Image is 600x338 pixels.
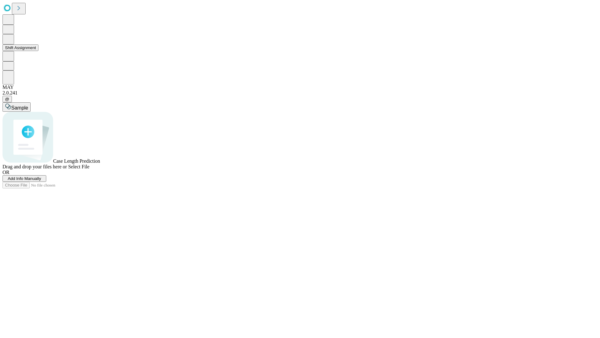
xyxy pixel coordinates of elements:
[2,164,67,169] span: Drag and drop your files here or
[53,158,100,164] span: Case Length Prediction
[2,102,31,112] button: Sample
[2,84,597,90] div: MAY
[11,105,28,110] span: Sample
[8,176,41,181] span: Add Info Manually
[2,44,38,51] button: Shift Assignment
[2,90,597,96] div: 2.0.241
[2,175,46,182] button: Add Info Manually
[5,97,9,101] span: @
[2,170,9,175] span: OR
[2,96,12,102] button: @
[68,164,89,169] span: Select File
